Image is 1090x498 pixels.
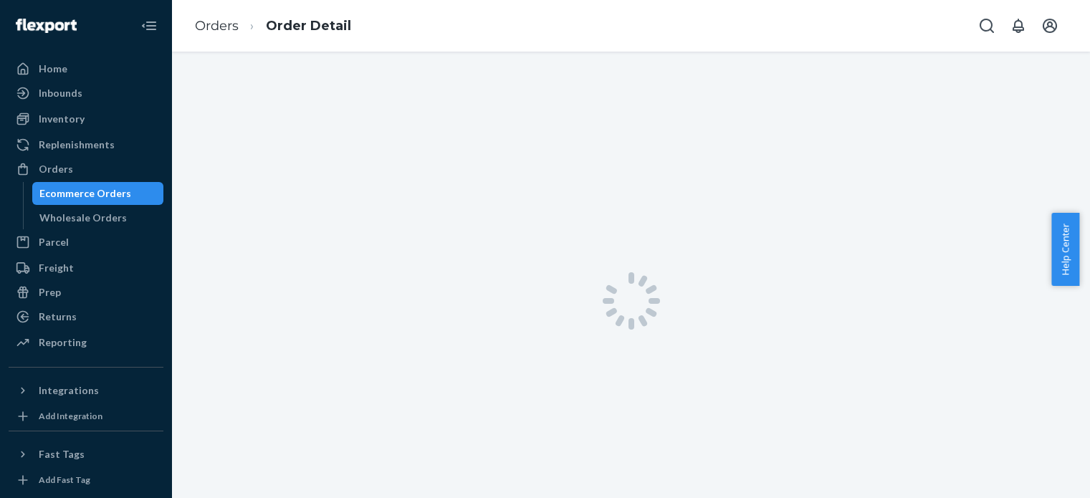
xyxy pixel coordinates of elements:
ol: breadcrumbs [183,5,363,47]
a: Orders [9,158,163,181]
div: Prep [39,285,61,300]
button: Integrations [9,379,163,402]
div: Returns [39,310,77,324]
a: Wholesale Orders [32,206,164,229]
div: Inbounds [39,86,82,100]
div: Reporting [39,335,87,350]
a: Reporting [9,331,163,354]
div: Replenishments [39,138,115,152]
button: Close Navigation [135,11,163,40]
button: Help Center [1051,213,1079,286]
a: Order Detail [266,18,351,34]
div: Fast Tags [39,447,85,461]
div: Ecommerce Orders [39,186,131,201]
a: Returns [9,305,163,328]
a: Inventory [9,107,163,130]
a: Replenishments [9,133,163,156]
a: Add Integration [9,408,163,425]
div: Home [39,62,67,76]
div: Add Integration [39,410,102,422]
button: Open Search Box [972,11,1001,40]
div: Inventory [39,112,85,126]
a: Ecommerce Orders [32,182,164,205]
div: Wholesale Orders [39,211,127,225]
a: Orders [195,18,239,34]
button: Fast Tags [9,443,163,466]
a: Freight [9,257,163,279]
div: Orders [39,162,73,176]
a: Parcel [9,231,163,254]
a: Prep [9,281,163,304]
div: Add Fast Tag [39,474,90,486]
a: Home [9,57,163,80]
img: Flexport logo [16,19,77,33]
button: Open account menu [1036,11,1064,40]
div: Integrations [39,383,99,398]
a: Add Fast Tag [9,471,163,489]
div: Parcel [39,235,69,249]
a: Inbounds [9,82,163,105]
div: Freight [39,261,74,275]
button: Open notifications [1004,11,1033,40]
